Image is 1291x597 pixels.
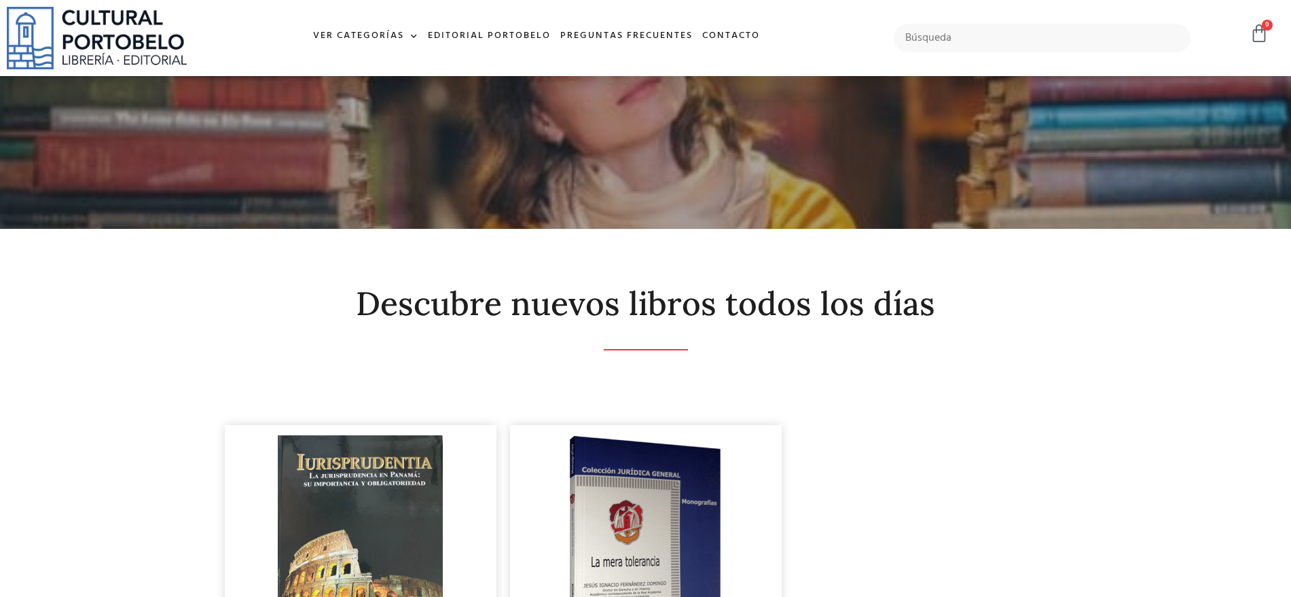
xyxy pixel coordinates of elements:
[1262,20,1273,31] span: 0
[225,286,1067,322] h2: Descubre nuevos libros todos los días
[1250,24,1269,43] a: 0
[894,24,1191,52] input: Búsqueda
[308,22,423,51] a: Ver Categorías
[697,22,765,51] a: Contacto
[423,22,556,51] a: Editorial Portobelo
[556,22,697,51] a: Preguntas frecuentes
